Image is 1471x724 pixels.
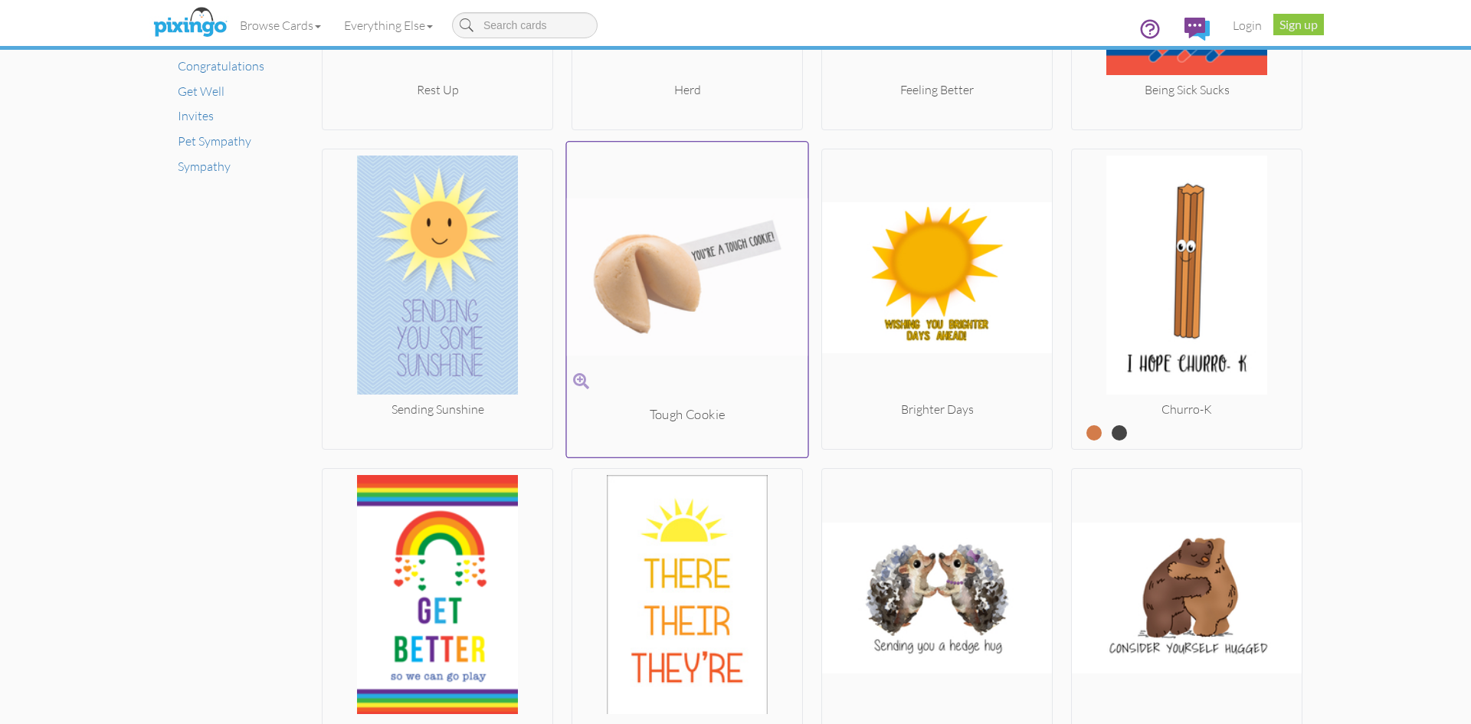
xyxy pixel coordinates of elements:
a: Invites [178,108,214,123]
div: Tough Cookie [567,405,808,424]
img: 20181004-002818-93b2f2e1-250.png [323,156,552,401]
a: Congratulations [178,58,264,74]
img: 20181004-003020-e752544c-250.jpg [572,475,802,720]
div: Churro-K [1072,401,1302,418]
img: 20190117-203320-d5efc658-250.jpg [822,156,1052,401]
a: Login [1221,6,1273,44]
a: Sign up [1273,14,1324,35]
img: comments.svg [1184,18,1210,41]
div: Herd [572,81,802,99]
img: 20200326-185710-a35f7490e81f-250.jpg [822,475,1052,720]
div: Sending Sunshine [323,401,552,418]
div: Brighter Days [822,401,1052,418]
img: 20220131-212836-e6c395c4bb04-250.jpg [1072,156,1302,401]
a: Sympathy [178,159,231,174]
img: pixingo logo [149,4,231,42]
a: Get Well [178,84,224,99]
input: Search cards [452,12,598,38]
img: 20181004-002556-1e2a2830-250.png [323,475,552,720]
div: Being Sick Sucks [1072,81,1302,99]
a: Browse Cards [228,6,333,44]
div: Rest Up [323,81,552,99]
div: Feeling Better [822,81,1052,99]
img: 20200329-001958-fe83a0348aaa-250.jpg [1072,475,1302,720]
a: Pet Sympathy [178,133,251,149]
img: 20190117-203324-b5b843a9-250.jpg [567,148,808,405]
a: Everything Else [333,6,444,44]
